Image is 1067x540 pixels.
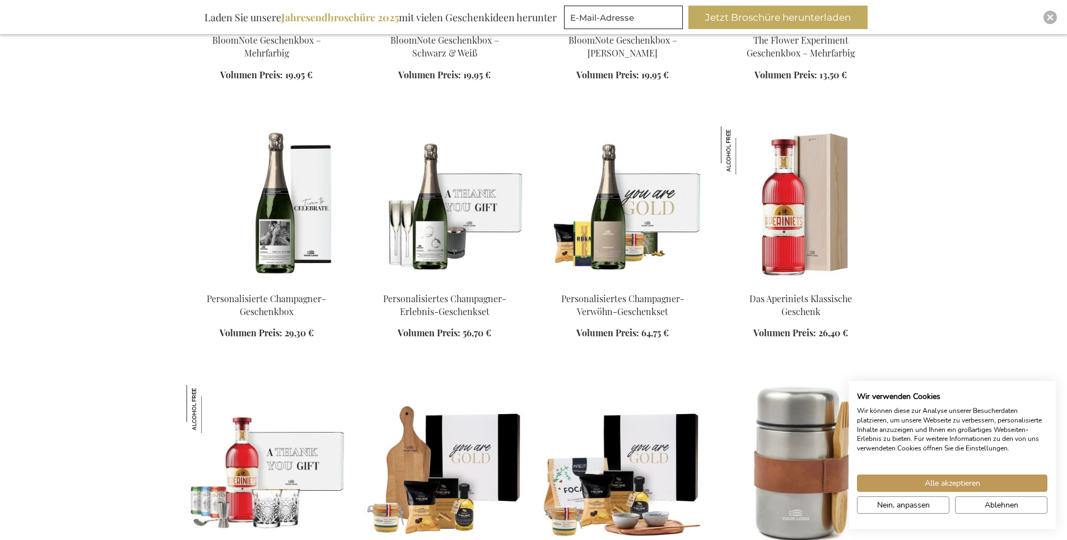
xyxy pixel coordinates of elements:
[721,279,881,289] a: Das Aperiniets Klassische Geschenk Das Aperiniets Klassische Geschenk
[220,327,314,340] a: Volumen Preis: 29,30 €
[463,69,491,81] span: 19,95 €
[753,327,848,340] a: Volumen Preis: 26,40 €
[955,496,1047,514] button: Alle verweigern cookies
[543,279,703,289] a: Personalisiertes Champagner-Verwöhn-Geschenkset
[641,327,669,339] span: 64,75 €
[463,327,491,339] span: 56,70 €
[877,499,930,511] span: Nein, anpassen
[641,69,669,81] span: 19,95 €
[576,69,639,81] span: Volumen Preis:
[925,477,980,489] span: Alle akzeptieren
[819,69,847,81] span: 13,50 €
[220,69,283,81] span: Volumen Preis:
[749,293,852,317] a: Das Aperiniets Klassische Geschenk
[857,496,949,514] button: cookie Einstellungen anpassen
[754,69,847,82] a: Volumen Preis: 13,50 €
[543,126,703,283] img: Personalisiertes Champagner-Verwöhn-Geschenkset
[220,327,282,339] span: Volumen Preis:
[576,69,669,82] a: Volumen Preis: 19,95 €
[857,392,1047,402] h2: Wir verwenden Cookies
[199,6,562,29] div: Laden Sie unsere mit vielen Geschenkideen herunter
[564,6,686,32] form: marketing offers and promotions
[207,293,326,317] a: Personalisierte Champagner-Geschenkbox
[721,126,769,175] img: Das Aperiniets Klassische Geschenk
[688,6,868,29] button: Jetzt Broschüre herunterladen
[1043,11,1057,24] div: Close
[576,327,669,340] a: Volumen Preis: 64,75 €
[857,475,1047,492] button: Akzeptieren Sie alle cookies
[754,69,817,81] span: Volumen Preis:
[398,69,461,81] span: Volumen Preis:
[285,69,313,81] span: 19,95 €
[285,327,314,339] span: 29,30 €
[187,279,347,289] a: Personalisierte Champagner-Geschenkbox
[1047,14,1054,21] img: Close
[398,327,460,339] span: Volumen Preis:
[561,293,684,317] a: Personalisiertes Champagner-Verwöhn-Geschenkset
[857,406,1047,453] p: Wir können diese zur Analyse unserer Besucherdaten platzieren, um unsere Webseite zu verbessern, ...
[985,499,1018,511] span: Ablehnen
[818,327,848,339] span: 26,40 €
[383,293,506,317] a: Personalisiertes Champagner-Erlebnis-Geschenkset
[721,126,881,283] img: Das Aperiniets Klassische Geschenk
[365,279,525,289] a: Personalisiertes Champagner-Erlebnis-Geschenkset
[187,126,347,283] img: Personalisierte Champagner-Geschenkbox
[187,385,235,433] img: Aperiniets Mocktail Master Kit
[220,69,313,82] a: Volumen Preis: 19,95 €
[564,6,683,29] input: E-Mail-Adresse
[365,126,525,283] img: Personalisiertes Champagner-Erlebnis-Geschenkset
[281,11,399,24] b: Jahresendbroschüre 2025
[753,327,816,339] span: Volumen Preis:
[398,69,491,82] a: Volumen Preis: 19,95 €
[398,327,491,340] a: Volumen Preis: 56,70 €
[576,327,639,339] span: Volumen Preis:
